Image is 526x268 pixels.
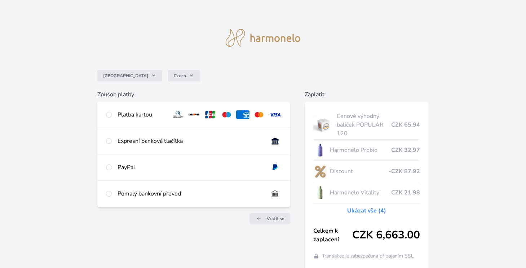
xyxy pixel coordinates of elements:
img: logo.svg [226,29,301,47]
span: [GEOGRAPHIC_DATA] [103,73,148,79]
img: paypal.svg [269,163,282,172]
span: Czech [174,73,186,79]
img: diners.svg [171,110,185,119]
button: Czech [168,70,200,82]
h6: Způsob platby [97,90,291,99]
a: Vrátit se [249,213,290,224]
img: bankTransfer_IBAN.svg [269,189,282,198]
span: Cenově výhodný balíček POPULAR 120 [337,112,391,138]
img: discount-lo.png [313,162,327,180]
span: CZK 6,663.00 [352,229,420,242]
a: Ukázat vše (4) [347,206,386,215]
img: discover.svg [187,110,201,119]
div: Platba kartou [118,110,165,119]
img: CLEAN_PROBIO_se_stinem_x-lo.jpg [313,141,327,159]
span: Harmonelo Probio [330,146,391,154]
div: Expresní banková tlačítka [118,137,263,145]
img: maestro.svg [220,110,233,119]
span: Discount [330,167,389,176]
img: visa.svg [269,110,282,119]
span: Harmonelo Vitality [330,188,391,197]
img: mc.svg [252,110,266,119]
span: Transakce je zabezpečena připojením SSL [322,252,414,260]
h6: Zaplatit [305,90,429,99]
span: Vrátit se [267,216,284,221]
div: Pomalý bankovní převod [118,189,263,198]
img: CLEAN_VITALITY_se_stinem_x-lo.jpg [313,184,327,202]
span: CZK 32.97 [391,146,420,154]
img: jcb.svg [204,110,217,119]
span: Celkem k zaplacení [313,227,352,244]
img: amex.svg [236,110,249,119]
button: [GEOGRAPHIC_DATA] [97,70,162,82]
img: onlineBanking_CZ.svg [269,137,282,145]
span: -CZK 87.92 [389,167,420,176]
span: CZK 65.94 [391,120,420,129]
img: popular.jpg [313,116,334,134]
span: CZK 21.98 [391,188,420,197]
div: PayPal [118,163,263,172]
